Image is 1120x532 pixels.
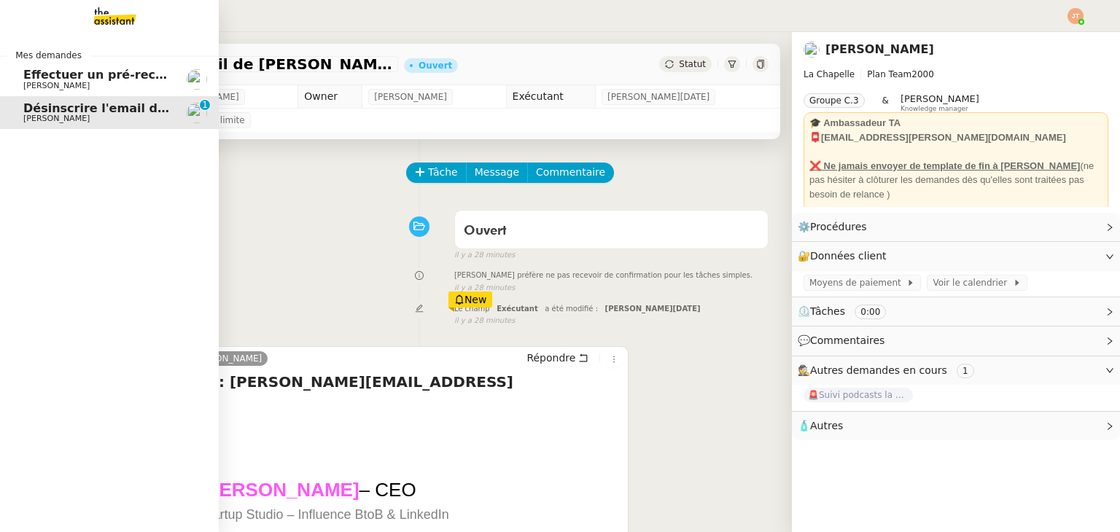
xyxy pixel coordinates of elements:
div: 📮 [809,130,1102,145]
div: 🔐Données client [792,242,1120,270]
a: [PERSON_NAME] [184,352,268,365]
span: 2000 [911,69,934,79]
span: Voir le calendrier [933,275,1012,290]
span: Mes demandes [7,48,90,63]
span: Plan Team [867,69,911,79]
p: 1 [202,100,208,113]
span: Données client [810,250,887,262]
nz-tag: Groupe C.3 [804,93,865,108]
span: Knowledge manager [901,105,968,113]
button: Message [466,163,528,183]
span: [PERSON_NAME] [901,93,979,104]
u: ❌ Ne jamais envoyer de template de fin à [PERSON_NAME] [809,160,1080,171]
div: Ouvert [419,61,452,70]
span: Statut [679,59,706,69]
span: [PERSON_NAME] [374,90,447,104]
button: Répondre [521,350,594,366]
span: Tâche [428,164,458,181]
img: users%2FdHO1iM5N2ObAeWsI96eSgBoqS9g1%2Favatar%2Fdownload.png [187,69,207,90]
nz-badge-sup: 1 [200,100,210,110]
span: Commentaires [810,335,884,346]
span: 🔐 [798,248,892,265]
div: ⚙️Procédures [792,213,1120,241]
div: ne pas hésiter à clôturer les demandes dès qu'elles sont traitées pas besoin de relance ) [809,159,1102,202]
button: Commentaire [527,163,614,183]
span: – CEO [359,479,416,501]
span: a été modifié : [545,305,598,313]
span: Message [475,164,519,181]
div: —— [77,448,622,463]
span: Commentaire [536,164,605,181]
span: [PERSON_NAME] [23,81,90,90]
div: 🧴Autres [792,412,1120,440]
span: [PERSON_NAME][DATE] [605,305,701,313]
td: Exécutant [506,85,595,109]
span: il y a 28 minutes [454,249,516,262]
span: Exécutant [497,305,538,313]
td: Owner [298,85,362,109]
span: Procédures [810,221,867,232]
span: Effectuer un pré-recrutement téléphonique [23,68,308,82]
p: [PERSON_NAME] [200,477,622,503]
span: Autres demandes en cours [810,364,947,376]
nz-tag: 0:00 [855,305,886,319]
strong: 🎓 Ambassadeur TA [809,117,901,128]
img: users%2F37wbV9IbQuXMU0UH0ngzBXzaEe12%2Favatar%2Fcba66ece-c48a-48c8-9897-a2adc1834457 [804,42,820,58]
span: Moyens de paiement [809,275,906,290]
span: & [882,93,889,112]
div: 🕵️Autres demandes en cours 1 [792,356,1120,385]
span: La Chapelle [804,69,855,79]
img: svg [1067,8,1084,24]
div: New [448,292,493,308]
div: ⏲️Tâches 0:00 [792,297,1120,326]
span: ⚙️ [798,219,874,235]
span: 💬 [798,335,891,346]
u: ( [1080,160,1083,171]
span: 🧴 [798,420,843,431]
span: Tâches [810,305,845,317]
span: il y a 28 minutes [454,282,516,294]
img: users%2F37wbV9IbQuXMU0UH0ngzBXzaEe12%2Favatar%2Fcba66ece-c48a-48c8-9897-a2adc1834457 [187,103,207,123]
span: Ouvert [464,224,507,238]
a: [PERSON_NAME] [825,42,934,56]
span: 🕵️ [798,364,980,376]
span: 🚨Suivi podcasts la chapelle radio 18 août 2025 [804,388,913,402]
span: il y a 28 minutes [454,315,516,327]
span: Le champ [454,305,490,313]
nz-tag: 1 [957,364,974,378]
span: Répondre [526,351,575,365]
span: Désinscrire l'email de [PERSON_NAME] [76,57,392,71]
button: Tâche [406,163,467,183]
span: [PERSON_NAME] préfère ne pas recevoir de confirmation pour les tâches simples. [454,270,752,282]
span: [PERSON_NAME][DATE] [607,90,709,104]
span: ⏲️ [798,305,898,317]
span: Désinscrire l'email de [PERSON_NAME] [23,101,278,115]
p: Startup Studio – Influence BtoB & LinkedIn [200,506,622,524]
span: Autres [810,420,843,431]
h4: à désinscrire stp : [PERSON_NAME][EMAIL_ADDRESS][DOMAIN_NAME] [77,372,622,412]
strong: [EMAIL_ADDRESS][PERSON_NAME][DOMAIN_NAME] [821,132,1066,143]
div: 💬Commentaires [792,326,1120,355]
span: [PERSON_NAME] [23,114,90,123]
app-user-label: Knowledge manager [901,93,979,112]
